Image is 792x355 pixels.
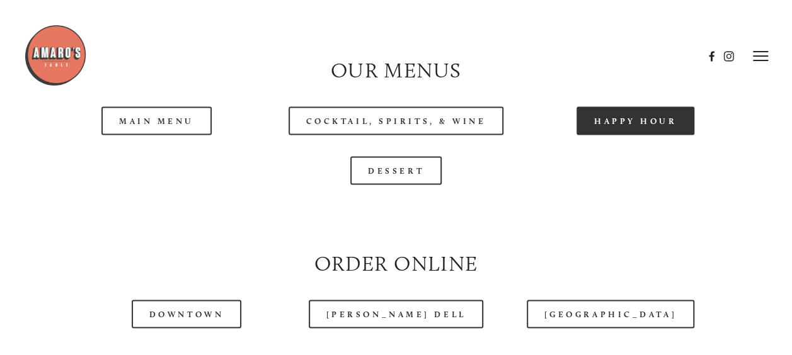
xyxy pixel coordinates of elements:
a: [PERSON_NAME] Dell [309,300,484,328]
a: Happy Hour [577,106,695,135]
a: Main Menu [101,106,212,135]
a: Cocktail, Spirits, & Wine [289,106,504,135]
a: Downtown [132,300,241,328]
a: [GEOGRAPHIC_DATA] [527,300,694,328]
h2: Order Online [47,249,744,278]
a: Dessert [350,156,442,184]
img: Amaro's Table [24,24,87,87]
